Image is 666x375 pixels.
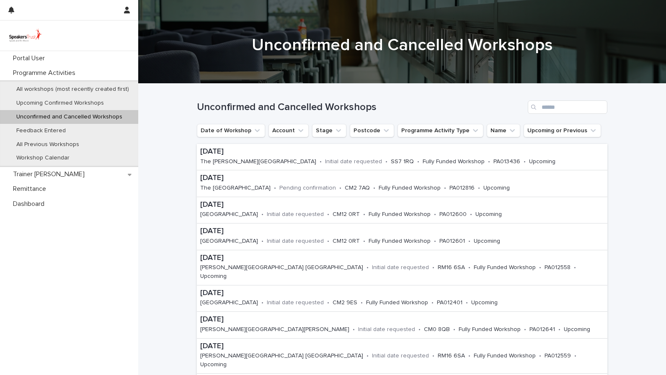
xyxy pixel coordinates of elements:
[366,299,428,306] p: Fully Funded Workshop
[333,238,360,245] p: CM12 0RT
[10,54,52,62] p: Portal User
[197,285,607,312] a: [DATE][GEOGRAPHIC_DATA]•Initial date requested•CM2 9ES•Fully Funded Workshop•PA012401•Upcoming
[200,264,363,271] p: [PERSON_NAME][GEOGRAPHIC_DATA] [GEOGRAPHIC_DATA]
[333,211,360,218] p: CM12 0RT
[267,211,324,218] p: Initial date requested
[267,299,324,306] p: Initial date requested
[391,158,414,165] p: SS7 1RQ
[369,211,431,218] p: Fully Funded Workshop
[438,352,465,360] p: RM16 6SA
[200,342,604,351] p: [DATE]
[261,299,263,306] p: •
[197,35,607,55] h1: Unconfirmed and Cancelled Workshops
[372,352,429,360] p: Initial date requested
[367,264,369,271] p: •
[432,264,434,271] p: •
[439,211,467,218] p: PA012600
[200,174,533,183] p: [DATE]
[524,124,601,137] button: Upcoming or Previous
[474,264,536,271] p: Fully Funded Workshop
[453,326,455,333] p: •
[200,211,258,218] p: [GEOGRAPHIC_DATA]
[545,264,570,271] p: PA012558
[197,124,265,137] button: Date of Workshop
[197,101,524,113] h1: Unconfirmed and Cancelled Workshops
[470,211,472,218] p: •
[478,185,480,192] p: •
[524,326,526,333] p: •
[474,238,500,245] p: Upcoming
[418,326,421,333] p: •
[345,185,370,192] p: CM2 7AQ
[373,185,375,192] p: •
[466,299,468,306] p: •
[200,158,316,165] p: The [PERSON_NAME][GEOGRAPHIC_DATA]
[398,124,483,137] button: Programme Activity Type
[261,211,263,218] p: •
[327,238,329,245] p: •
[197,144,607,170] a: [DATE]The [PERSON_NAME][GEOGRAPHIC_DATA]•Initial date requested•SS7 1RQ•Fully Funded Workshop•PA0...
[363,211,365,218] p: •
[200,273,227,280] p: Upcoming
[279,185,336,192] p: Pending confirmation
[10,69,82,77] p: Programme Activities
[468,264,470,271] p: •
[200,200,525,210] p: [DATE]
[449,185,475,192] p: PA012816
[200,326,349,333] p: [PERSON_NAME][GEOGRAPHIC_DATA][PERSON_NAME]
[361,299,363,306] p: •
[417,158,419,165] p: •
[367,352,369,360] p: •
[487,124,520,137] button: Name
[200,147,579,157] p: [DATE]
[363,238,365,245] p: •
[439,238,465,245] p: PA012601
[10,141,86,148] p: All Previous Workshops
[10,200,51,208] p: Dashboard
[200,238,258,245] p: [GEOGRAPHIC_DATA]
[200,185,271,192] p: The [GEOGRAPHIC_DATA]
[434,238,436,245] p: •
[327,211,329,218] p: •
[200,315,604,324] p: [DATE]
[475,211,502,218] p: Upcoming
[468,352,470,360] p: •
[423,158,485,165] p: Fully Funded Workshop
[10,170,91,178] p: Trainer [PERSON_NAME]
[379,185,441,192] p: Fully Funded Workshop
[353,326,355,333] p: •
[350,124,394,137] button: Postcode
[327,299,329,306] p: •
[372,264,429,271] p: Initial date requested
[369,238,431,245] p: Fully Funded Workshop
[325,158,382,165] p: Initial date requested
[197,197,607,223] a: [DATE][GEOGRAPHIC_DATA]•Initial date requested•CM12 0RT•Fully Funded Workshop•PA012600•Upcoming
[10,100,111,107] p: Upcoming Confirmed Workshops
[200,254,604,263] p: [DATE]
[200,299,258,306] p: [GEOGRAPHIC_DATA]
[200,361,227,368] p: Upcoming
[197,312,607,338] a: [DATE][PERSON_NAME][GEOGRAPHIC_DATA][PERSON_NAME]•Initial date requested•CM0 8QB•Fully Funded Wor...
[10,113,129,121] p: Unconfirmed and Cancelled Workshops
[564,326,590,333] p: Upcoming
[7,27,44,44] img: UVamC7uQTJC0k9vuxGLS
[528,100,607,114] input: Search
[200,352,363,360] p: [PERSON_NAME][GEOGRAPHIC_DATA] [GEOGRAPHIC_DATA]
[444,185,446,192] p: •
[197,223,607,250] a: [DATE][GEOGRAPHIC_DATA]•Initial date requested•CM12 0RT•Fully Funded Workshop•PA012601•Upcoming
[493,158,520,165] p: PA013436
[539,352,541,360] p: •
[424,326,450,333] p: CM0 8QB
[10,154,76,162] p: Workshop Calendar
[574,264,576,271] p: •
[197,339,607,374] a: [DATE][PERSON_NAME][GEOGRAPHIC_DATA] [GEOGRAPHIC_DATA]•Initial date requested•RM16 6SA•Fully Fund...
[438,264,465,271] p: RM16 6SA
[459,326,521,333] p: Fully Funded Workshop
[529,326,555,333] p: PA012641
[468,238,470,245] p: •
[437,299,462,306] p: PA012401
[434,211,436,218] p: •
[474,352,536,360] p: Fully Funded Workshop
[267,238,324,245] p: Initial date requested
[471,299,498,306] p: Upcoming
